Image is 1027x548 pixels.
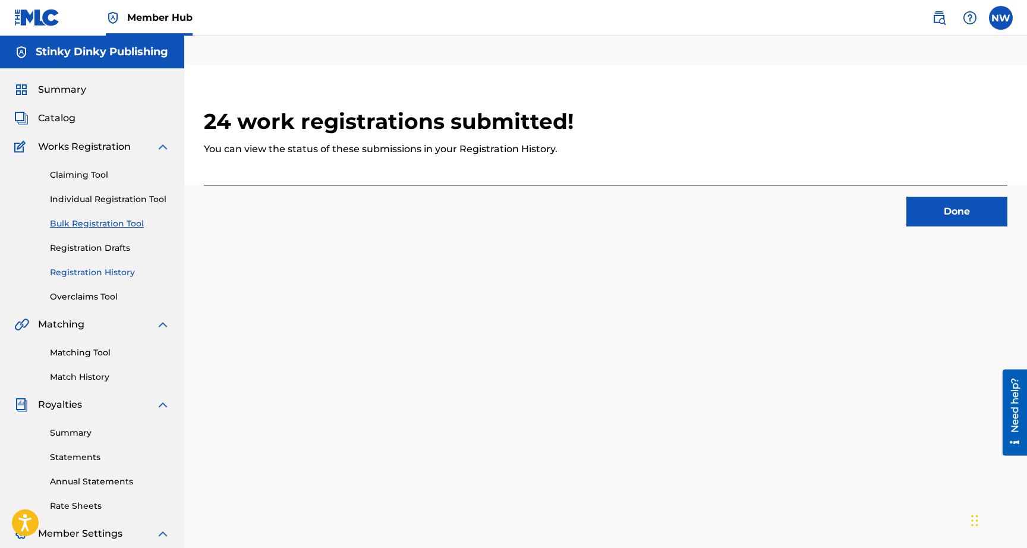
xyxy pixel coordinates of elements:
img: MLC Logo [14,9,60,26]
span: Catalog [38,111,75,125]
img: Member Settings [14,527,29,541]
a: Claiming Tool [50,169,170,181]
a: SummarySummary [14,83,86,97]
span: Member Hub [127,11,193,24]
img: Top Rightsholder [106,11,120,25]
a: Individual Registration Tool [50,193,170,206]
h5: Stinky Dinky Publishing [36,45,168,59]
a: Summary [50,427,170,439]
img: Royalties [14,398,29,412]
a: CatalogCatalog [14,111,75,125]
img: Summary [14,83,29,97]
p: You can view the status of these submissions in your Registration History. [204,142,1007,156]
span: Summary [38,83,86,97]
button: Done [906,197,1007,226]
span: Matching [38,317,84,332]
a: Matching Tool [50,347,170,359]
img: Matching [14,317,29,332]
iframe: Resource Center [994,369,1027,455]
a: Public Search [927,6,951,30]
iframe: Chat Widget [968,491,1027,548]
img: help [963,11,977,25]
span: Royalties [38,398,82,412]
img: expand [156,140,170,154]
a: Match History [50,371,170,383]
span: Works Registration [38,140,131,154]
a: Rate Sheets [50,500,170,512]
div: Drag [971,503,978,538]
div: Help [958,6,982,30]
img: search [932,11,946,25]
div: Need help? [13,8,29,63]
img: expand [156,398,170,412]
img: Works Registration [14,140,30,154]
h2: 24 work registrations submitted! [204,108,1007,135]
div: User Menu [989,6,1013,30]
img: expand [156,317,170,332]
img: Accounts [14,45,29,59]
img: Catalog [14,111,29,125]
span: Member Settings [38,527,122,541]
a: Registration History [50,266,170,279]
a: Bulk Registration Tool [50,218,170,230]
a: Registration Drafts [50,242,170,254]
img: expand [156,527,170,541]
a: Annual Statements [50,475,170,488]
a: Overclaims Tool [50,291,170,303]
a: Statements [50,451,170,464]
